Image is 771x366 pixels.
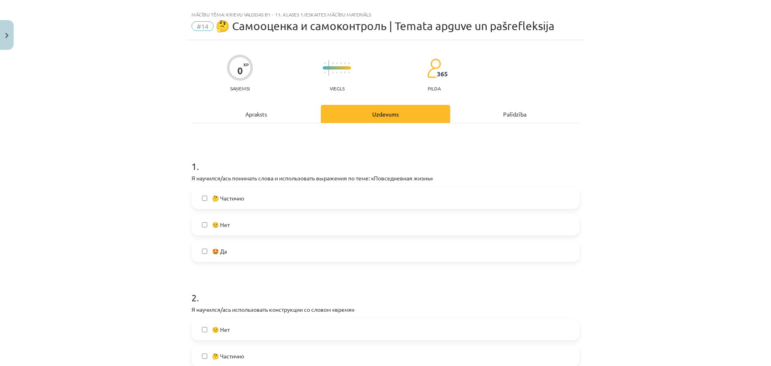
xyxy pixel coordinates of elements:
input: 🙁 Нет [202,222,207,227]
p: Я научился/ась понимать слова и использовать выражения по теме: «Повседневная жизнь» [192,174,579,182]
p: Saņemsi [227,86,253,91]
img: icon-short-line-57e1e144782c952c97e751825c79c345078a6d821885a25fce030b3d8c18986b.svg [349,72,349,74]
img: icon-short-line-57e1e144782c952c97e751825c79c345078a6d821885a25fce030b3d8c18986b.svg [349,62,349,64]
img: icon-short-line-57e1e144782c952c97e751825c79c345078a6d821885a25fce030b3d8c18986b.svg [341,72,341,74]
span: 🙁 Нет [212,221,230,229]
span: 🤔 Частично [212,352,244,360]
img: icon-close-lesson-0947bae3869378f0d4975bcd49f059093ad1ed9edebbc8119c70593378902aed.svg [5,33,8,38]
div: Apraksts [192,105,321,123]
p: pilda [428,86,441,91]
span: 🤔 Самооценка и самоконтроль | Temata apguve un pašrefleksija [216,19,555,33]
img: icon-short-line-57e1e144782c952c97e751825c79c345078a6d821885a25fce030b3d8c18986b.svg [341,62,341,64]
input: 🤩 Да [202,249,207,254]
div: Uzdevums [321,105,450,123]
img: icon-short-line-57e1e144782c952c97e751825c79c345078a6d821885a25fce030b3d8c18986b.svg [345,72,345,74]
span: 🙁 Нет [212,325,230,334]
span: XP [243,62,249,67]
div: 0 [237,65,243,76]
img: icon-short-line-57e1e144782c952c97e751825c79c345078a6d821885a25fce030b3d8c18986b.svg [345,62,345,64]
img: students-c634bb4e5e11cddfef0936a35e636f08e4e9abd3cc4e673bd6f9a4125e45ecb1.svg [427,58,441,78]
input: 🙁 Нет [202,327,207,332]
span: 🤔 Частично [212,194,244,202]
div: Mācību tēma: Krievu valodas b1 - 11. klases 1.ieskaites mācību materiāls [192,12,579,17]
p: Я научился/ась использовать конструкции со словом «время» [192,305,579,314]
h1: 1 . [192,147,579,172]
h1: 2 . [192,278,579,303]
div: Palīdzība [450,105,579,123]
p: Viegls [330,86,345,91]
input: 🤔 Частично [202,354,207,359]
span: #14 [192,21,214,31]
span: 🤩 Да [212,247,227,256]
input: 🤔 Частично [202,196,207,201]
span: 365 [437,70,448,78]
